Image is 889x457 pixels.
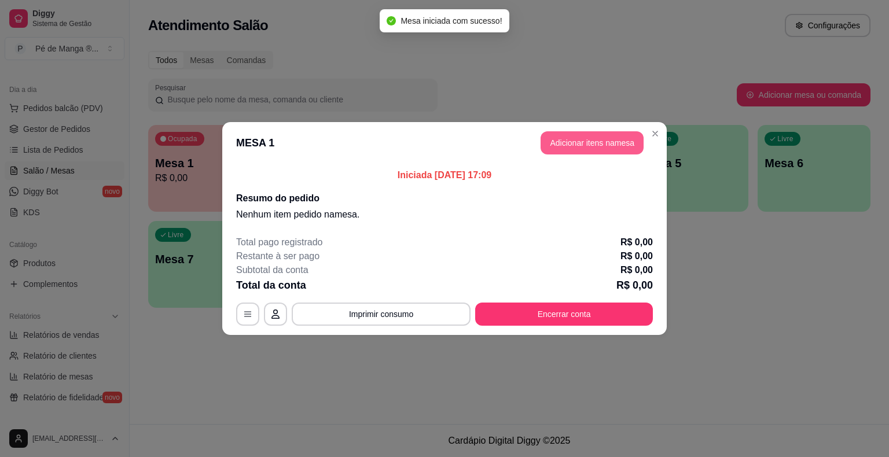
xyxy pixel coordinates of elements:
[401,16,502,25] span: Mesa iniciada com sucesso!
[620,263,653,277] p: R$ 0,00
[236,208,653,222] p: Nenhum item pedido na mesa .
[620,235,653,249] p: R$ 0,00
[541,131,644,154] button: Adicionar itens namesa
[222,122,667,164] header: MESA 1
[236,263,308,277] p: Subtotal da conta
[236,168,653,182] p: Iniciada [DATE] 17:09
[646,124,664,143] button: Close
[236,249,319,263] p: Restante à ser pago
[620,249,653,263] p: R$ 0,00
[292,303,471,326] button: Imprimir consumo
[236,235,322,249] p: Total pago registrado
[236,191,653,205] h2: Resumo do pedido
[616,277,653,293] p: R$ 0,00
[475,303,653,326] button: Encerrar conta
[387,16,396,25] span: check-circle
[236,277,306,293] p: Total da conta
